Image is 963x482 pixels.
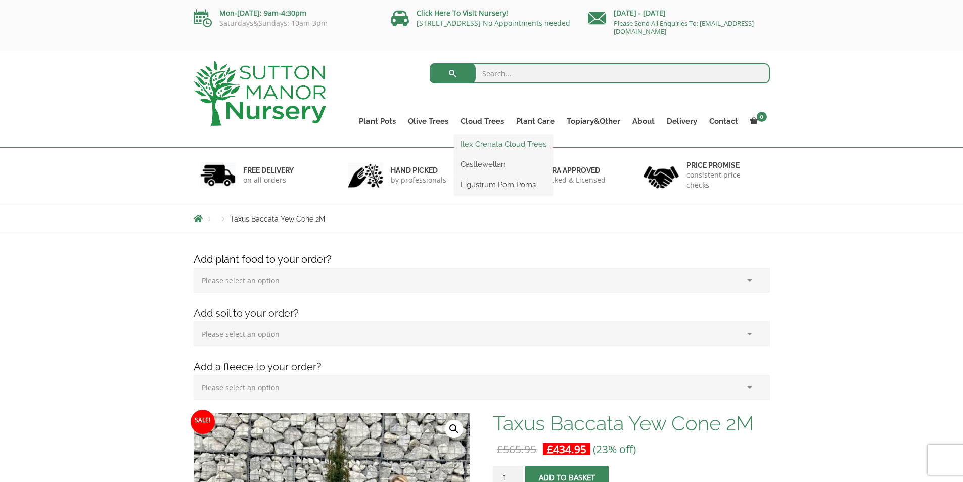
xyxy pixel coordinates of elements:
p: Saturdays&Sundays: 10am-3pm [194,19,376,27]
a: Olive Trees [402,114,454,128]
p: checked & Licensed [539,175,606,185]
a: Topiary&Other [561,114,626,128]
span: Sale! [191,410,215,434]
h4: Add a fleece to your order? [186,359,777,375]
p: on all orders [243,175,294,185]
h4: Add plant food to your order? [186,252,777,268]
bdi: 565.95 [497,442,536,456]
a: 0 [744,114,770,128]
img: 2.jpg [348,162,383,188]
nav: Breadcrumbs [194,214,770,223]
img: 4.jpg [644,160,679,191]
a: Ligustrum Pom Poms [454,177,553,192]
h6: Defra approved [539,166,606,175]
h6: Price promise [686,161,763,170]
a: Click Here To Visit Nursery! [417,8,508,18]
a: Contact [703,114,744,128]
input: Search... [430,63,770,83]
span: £ [497,442,503,456]
a: Cloud Trees [454,114,510,128]
a: Ilex Crenata Cloud Trees [454,137,553,152]
p: consistent price checks [686,170,763,190]
span: 0 [757,112,767,122]
bdi: 434.95 [547,442,586,456]
h1: Taxus Baccata Yew Cone 2M [493,413,769,434]
a: Plant Pots [353,114,402,128]
span: £ [547,442,553,456]
a: About [626,114,661,128]
p: [DATE] - [DATE] [588,7,770,19]
h6: FREE DELIVERY [243,166,294,175]
a: View full-screen image gallery [445,420,463,438]
p: Mon-[DATE]: 9am-4:30pm [194,7,376,19]
a: Castlewellan [454,157,553,172]
span: Taxus Baccata Yew Cone 2M [230,215,325,223]
a: Delivery [661,114,703,128]
a: Plant Care [510,114,561,128]
p: by professionals [391,175,446,185]
span: (23% off) [593,442,636,456]
h6: hand picked [391,166,446,175]
a: Please Send All Enquiries To: [EMAIL_ADDRESS][DOMAIN_NAME] [614,19,754,36]
a: [STREET_ADDRESS] No Appointments needed [417,18,570,28]
h4: Add soil to your order? [186,305,777,321]
img: 1.jpg [200,162,236,188]
img: logo [194,61,326,126]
